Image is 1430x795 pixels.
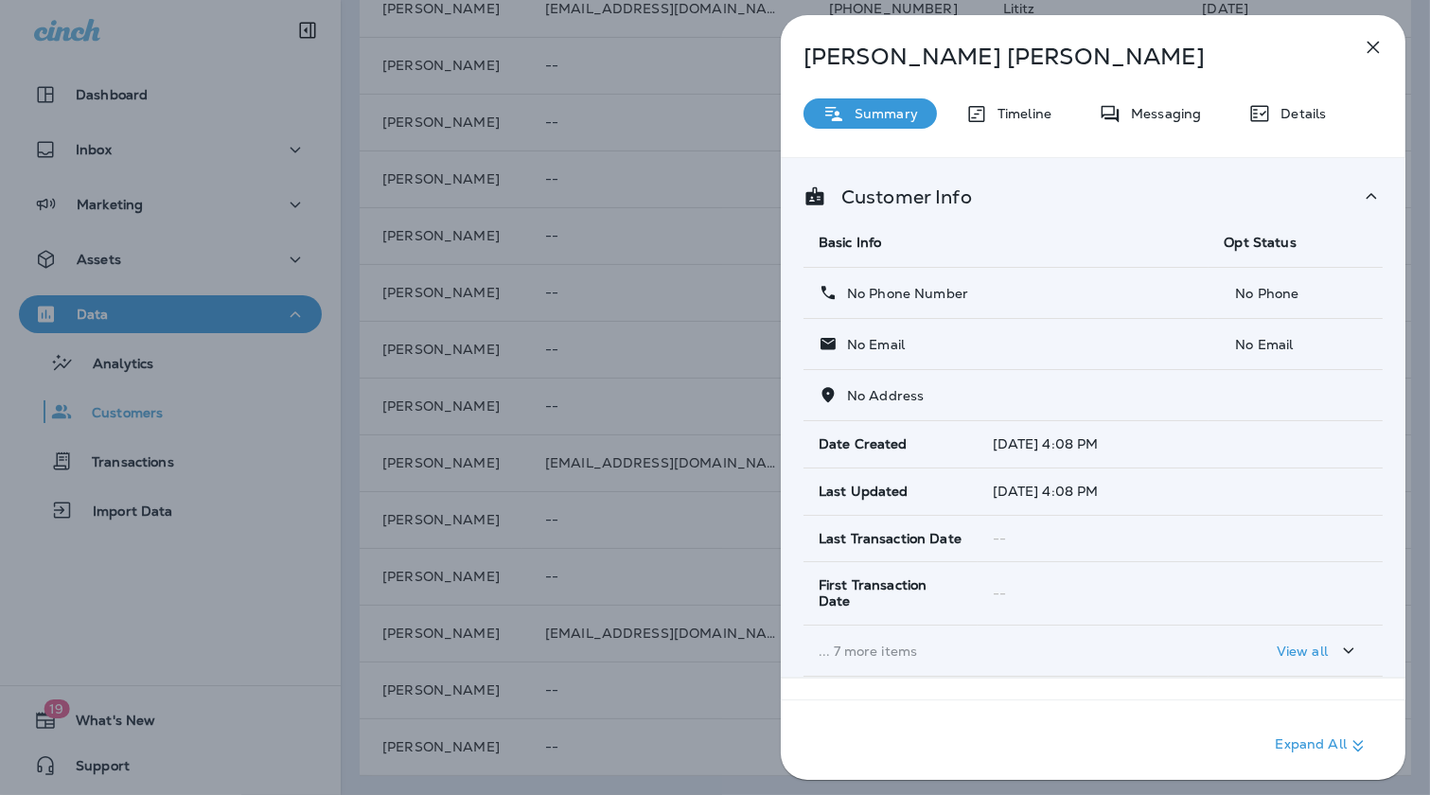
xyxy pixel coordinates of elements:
p: View all [1277,644,1328,659]
p: No Address [838,388,924,403]
p: Timeline [988,106,1051,121]
p: ... 7 more items [819,644,1193,659]
p: [PERSON_NAME] [PERSON_NAME] [803,44,1320,70]
span: First Transaction Date [819,577,962,609]
button: Expand All [1268,729,1377,763]
span: [DATE] 4:08 PM [993,435,1099,452]
span: Last Updated [819,484,909,500]
span: -- [993,585,1006,602]
span: Basic Info [819,234,881,251]
span: -- [993,530,1006,547]
p: No Email [1224,337,1368,352]
p: No Email [838,337,905,352]
p: Messaging [1121,106,1201,121]
span: Opt Status [1224,234,1296,251]
span: Last Transaction Date [819,531,962,547]
span: Date Created [819,436,908,452]
span: [DATE] 4:08 PM [993,483,1099,500]
p: No Phone [1224,286,1368,301]
p: Summary [845,106,918,121]
p: Customer Info [826,189,972,204]
p: Expand All [1276,734,1369,757]
button: View all [1269,633,1368,668]
p: No Phone Number [838,286,968,301]
p: Details [1271,106,1326,121]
